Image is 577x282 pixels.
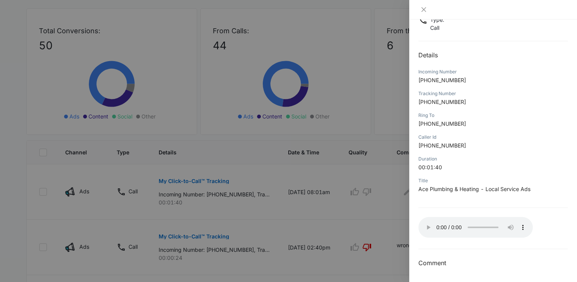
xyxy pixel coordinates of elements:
[418,77,466,83] span: [PHONE_NUMBER]
[418,134,568,141] div: Caller Id
[418,186,530,192] span: Ace Plumbing & Heating - Local Service Ads
[418,258,568,267] h3: Comment
[418,99,466,105] span: [PHONE_NUMBER]
[418,120,466,127] span: [PHONE_NUMBER]
[418,156,568,162] div: Duration
[430,24,444,32] p: Call
[418,90,568,97] div: Tracking Number
[418,6,429,13] button: Close
[421,6,427,13] span: close
[418,142,466,149] span: [PHONE_NUMBER]
[418,50,568,60] h2: Details
[418,164,442,170] span: 00:01:40
[418,177,568,184] div: Title
[418,112,568,119] div: Ring To
[418,68,568,75] div: Incoming Number
[430,16,444,24] p: Type :
[418,217,533,238] audio: Your browser does not support the audio tag.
